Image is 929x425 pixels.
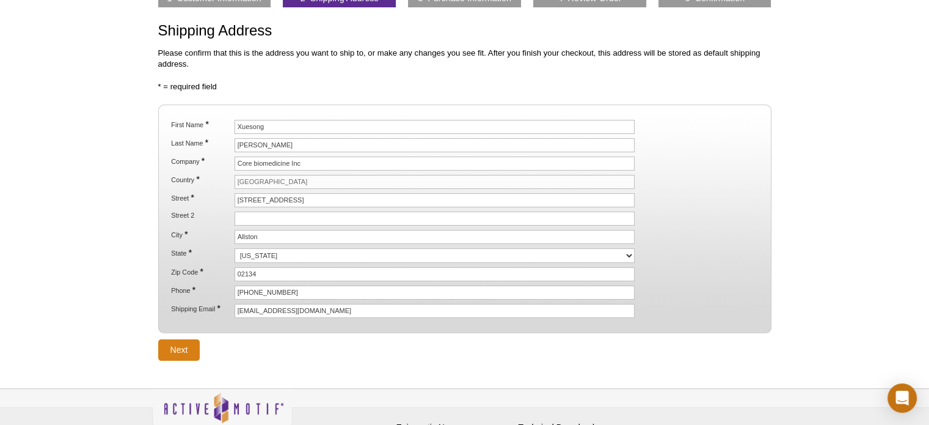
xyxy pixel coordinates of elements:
label: Country [170,175,232,184]
label: State [170,248,232,257]
p: * = required field [158,81,771,92]
label: First Name [170,120,232,129]
label: City [170,230,232,239]
label: Shipping Email [170,304,232,313]
label: Zip Code [170,267,232,276]
label: Phone [170,286,232,295]
input: Next [158,339,200,361]
p: Please confirm that this is the address you want to ship to, or make any changes you see fit. Aft... [158,48,771,70]
label: Street [170,193,232,202]
label: Street 2 [170,212,232,220]
div: Open Intercom Messenger [887,383,917,413]
label: Last Name [170,138,232,147]
label: Company [170,157,232,166]
h1: Shipping Address [158,23,771,40]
